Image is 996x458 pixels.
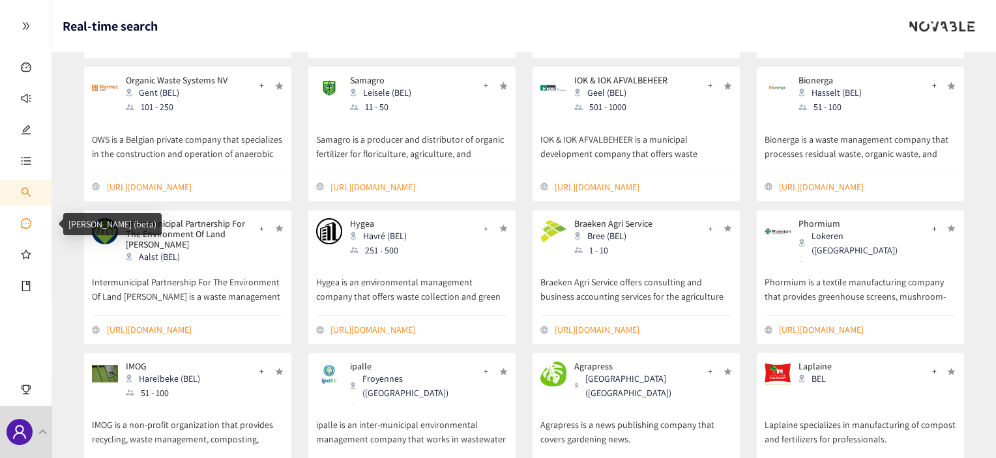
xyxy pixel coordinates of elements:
span: + [484,78,488,93]
img: Snapshot of the Company's website [765,218,791,244]
span: + [259,364,264,379]
p: IMOG [126,361,200,371]
p: Bionerga [798,75,862,85]
img: Snapshot of the Company's website [540,75,566,101]
p: Hygea is an environmental management company that offers waste collection and green waste managem... [316,262,508,305]
div: 501 - 1000 [574,100,675,114]
div: 51 - 100 [798,100,870,114]
img: Snapshot of the Company's website [540,361,566,387]
a: website [779,322,956,337]
p: Braeken Agri Service [574,218,652,229]
span: edit [21,119,31,145]
span: + [932,222,937,236]
p: ipalle [350,361,474,371]
img: Snapshot of the Company's website [92,361,118,387]
button: + [474,75,498,96]
a: website [107,322,284,337]
a: website [330,322,508,337]
span: sound [21,87,31,113]
button: + [250,218,274,239]
a: website [330,180,508,194]
p: Braeken Agri Service offers consulting and business accounting services for the agriculture and h... [540,262,732,305]
div: Gent (BEL) [126,85,235,100]
p: Agrapress is a news publishing company that covers gardening news. [540,405,732,448]
span: + [932,78,937,93]
img: Snapshot of the Company's website [92,75,118,101]
div: Leisele (BEL) [350,85,419,100]
div: 251 - 500 [350,243,415,257]
div: 11 - 50 [350,400,482,414]
p: ipalle is an inter-municipal environmental management company that works in wastewater treatment,... [316,405,508,448]
button: + [698,75,722,96]
a: website [555,180,732,194]
a: website [555,322,732,337]
div: 51 - 100 [126,386,208,400]
span: + [708,222,712,236]
span: + [259,78,264,93]
div: Harelbeke (BEL) [126,371,208,386]
button: + [250,361,274,382]
div: Lokeren ([GEOGRAPHIC_DATA]) [798,229,930,257]
button: + [698,218,722,239]
div: Havré (BEL) [350,229,415,243]
span: + [259,222,264,236]
p: Phormium [798,218,922,229]
a: website [107,180,284,194]
button: + [922,75,946,96]
img: Snapshot of the Company's website [316,218,342,244]
p: Intermunicipal Partnership For The Environment Of Land [PERSON_NAME] is a waste management compan... [92,262,284,305]
button: + [250,75,274,96]
p: Samagro is a producer and distributor of organic fertilizer for floriculture, agriculture, and ho... [316,119,508,162]
p: Hygea [350,218,407,229]
span: user [12,424,27,440]
p: Phormium is a textile manufacturing company that provides greenhouse screens, mushroom-growing fa... [765,262,956,305]
span: unordered-list [21,150,31,176]
p: Samagro [350,75,411,85]
img: Snapshot of the Company's website [316,75,342,101]
span: + [708,364,712,379]
span: + [484,364,488,379]
img: Snapshot of the Company's website [540,218,566,244]
p: Intermunicipal Partnership For The Environment Of Land [PERSON_NAME] [126,218,250,250]
span: + [708,78,712,93]
p: OWS is a Belgian private company that specializes in the construction and operation of anaerobic ... [92,119,284,162]
button: + [922,218,946,239]
p: IMOG is a non-profit organization that provides recycling, waste management, composting, energy c... [92,405,284,448]
div: Bree (BEL) [574,229,660,243]
div: Aalst (BEL) [126,250,257,264]
img: Snapshot of the Company's website [765,75,791,101]
button: + [698,361,722,382]
div: Chat Widget [784,317,996,458]
button: + [474,361,498,382]
img: Snapshot of the Company's website [765,361,791,387]
p: Laplaine specializes in manufacturing of compost and fertilizers for professionals. [765,405,956,448]
a: website [779,180,956,194]
a: [PERSON_NAME] (beta) [68,218,156,230]
span: trophy [21,379,31,405]
span: + [484,222,488,236]
div: Hasselt (BEL) [798,85,870,100]
div: Froyennes ([GEOGRAPHIC_DATA]) [350,371,482,400]
div: [GEOGRAPHIC_DATA] ([GEOGRAPHIC_DATA]) [574,371,706,400]
span: book [21,275,31,301]
img: Snapshot of the Company's website [316,361,342,387]
span: double-right [22,21,31,31]
div: 101 - 250 [798,257,930,272]
button: + [474,218,498,239]
p: Bionerga is a waste management company that processes residual waste, organic waste, and plastic ... [765,119,956,162]
div: 101 - 250 [126,100,235,114]
p: Organic Waste Systems NV [126,75,227,85]
p: IOK & IOK AFVALBEHEER [574,75,667,85]
p: IOK & IOK AFVALBEHEER is a municipal development company that offers waste management services. [540,119,732,162]
p: Agrapress [574,361,698,371]
div: 1 - 10 [574,243,660,257]
div: 11 - 50 [350,100,419,114]
div: Geel (BEL) [574,85,675,100]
